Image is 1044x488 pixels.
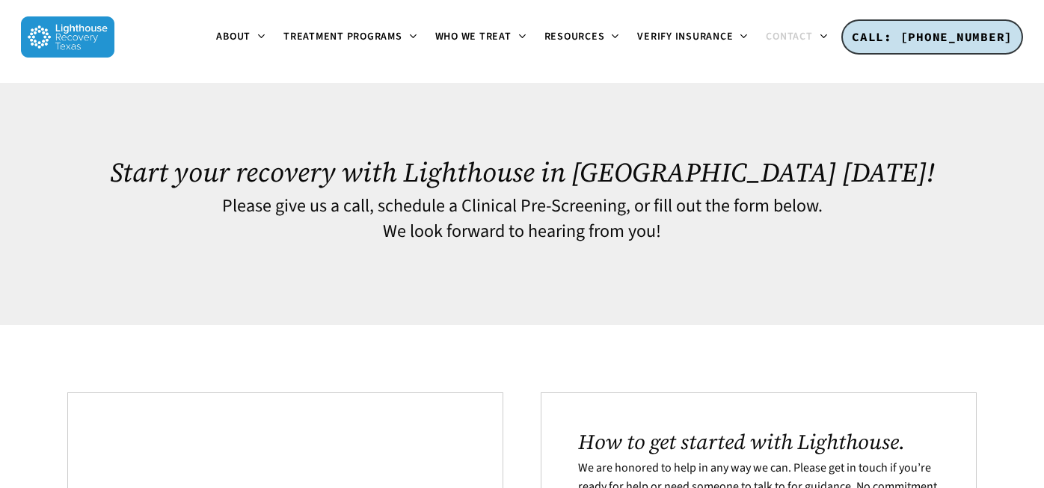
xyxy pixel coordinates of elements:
a: Treatment Programs [274,31,426,43]
h4: Please give us a call, schedule a Clinical Pre-Screening, or fill out the form below. [67,197,977,216]
h4: We look forward to hearing from you! [67,222,977,241]
span: Contact [766,29,812,44]
span: Resources [544,29,605,44]
a: CALL: [PHONE_NUMBER] [841,19,1023,55]
h2: How to get started with Lighthouse. [578,430,940,454]
a: Who We Treat [426,31,535,43]
span: Who We Treat [435,29,512,44]
a: About [207,31,274,43]
span: Treatment Programs [283,29,402,44]
img: Lighthouse Recovery Texas [21,16,114,58]
span: About [216,29,251,44]
span: Verify Insurance [637,29,733,44]
h1: Start your recovery with Lighthouse in [GEOGRAPHIC_DATA] [DATE]! [67,157,977,188]
span: CALL: [PHONE_NUMBER] [852,29,1013,44]
a: Contact [757,31,836,43]
a: Verify Insurance [628,31,757,43]
a: Resources [535,31,629,43]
